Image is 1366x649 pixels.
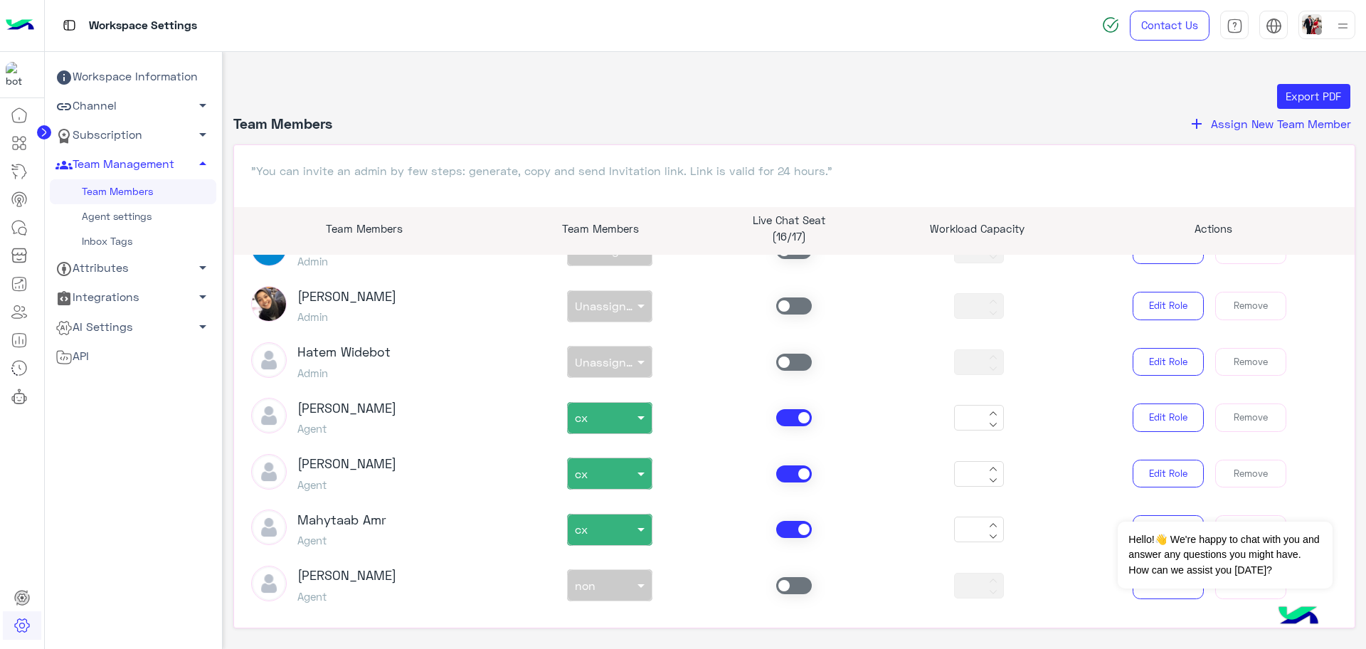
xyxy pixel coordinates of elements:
[1188,115,1205,132] i: add
[1215,460,1286,488] button: Remove
[1102,16,1119,33] img: spinner
[1274,592,1323,642] img: hulul-logo.png
[194,97,211,114] span: arrow_drop_down
[50,312,216,342] a: AI Settings
[1133,292,1204,320] button: Edit Role
[194,259,211,276] span: arrow_drop_down
[251,454,287,490] img: defaultAdmin.png
[233,115,332,133] h4: Team Members
[575,467,588,480] span: cx
[1215,403,1286,432] button: Remove
[50,342,216,371] a: API
[1277,84,1350,110] button: Export PDF
[1184,115,1355,133] button: addAssign New Team Member
[251,398,287,433] img: defaultAdmin.png
[194,288,211,305] span: arrow_drop_down
[50,229,216,254] a: Inbox Tags
[297,478,396,491] h5: Agent
[297,534,386,547] h5: Agent
[1133,460,1204,488] button: Edit Role
[297,255,423,268] h5: Admin
[297,289,396,305] h3: [PERSON_NAME]
[1118,522,1332,589] span: Hello!👋 We're happy to chat with you and answer any questions you might have. How can we assist y...
[89,16,197,36] p: Workspace Settings
[705,212,872,228] p: Live Chat Seat
[297,310,396,323] h5: Admin
[251,510,287,545] img: defaultAdmin.png
[1130,11,1209,41] a: Contact Us
[251,162,1338,179] p: "You can invite an admin by few steps: generate, copy and send Invitation link. Link is valid for...
[297,344,391,360] h3: Hatem Widebot
[60,16,78,34] img: tab
[194,126,211,143] span: arrow_drop_down
[251,342,287,378] img: defaultAdmin.png
[50,283,216,312] a: Integrations
[297,401,396,416] h3: [PERSON_NAME]
[1133,403,1204,432] button: Edit Role
[55,347,89,366] span: API
[6,11,34,41] img: Logo
[50,63,216,92] a: Workspace Information
[50,150,216,179] a: Team Management
[297,366,391,379] h5: Admin
[1266,18,1282,34] img: tab
[1082,221,1344,237] p: Actions
[194,318,211,335] span: arrow_drop_down
[50,121,216,150] a: Subscription
[251,566,287,601] img: defaultAdmin.png
[50,204,216,229] a: Agent settings
[1215,348,1286,376] button: Remove
[6,62,31,88] img: 1403182699927242
[1133,348,1204,376] button: Edit Role
[1334,17,1352,35] img: profile
[1227,18,1243,34] img: tab
[297,568,396,584] h3: [PERSON_NAME]
[50,179,216,204] a: Team Members
[517,221,684,237] p: Team Members
[297,512,386,528] h3: Mahytaab Amr
[297,590,396,603] h5: Agent
[194,155,211,172] span: arrow_drop_up
[894,221,1061,237] p: Workload Capacity
[251,286,287,322] img: picture
[1220,11,1249,41] a: tab
[50,92,216,121] a: Channel
[297,422,396,435] h5: Agent
[1302,14,1322,34] img: userImage
[1286,90,1341,102] span: Export PDF
[1211,117,1351,130] span: Assign New Team Member
[1215,292,1286,320] button: Remove
[705,228,872,245] p: (16/17)
[50,254,216,283] a: Attributes
[297,456,396,472] h3: [PERSON_NAME]
[234,221,496,237] p: Team Members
